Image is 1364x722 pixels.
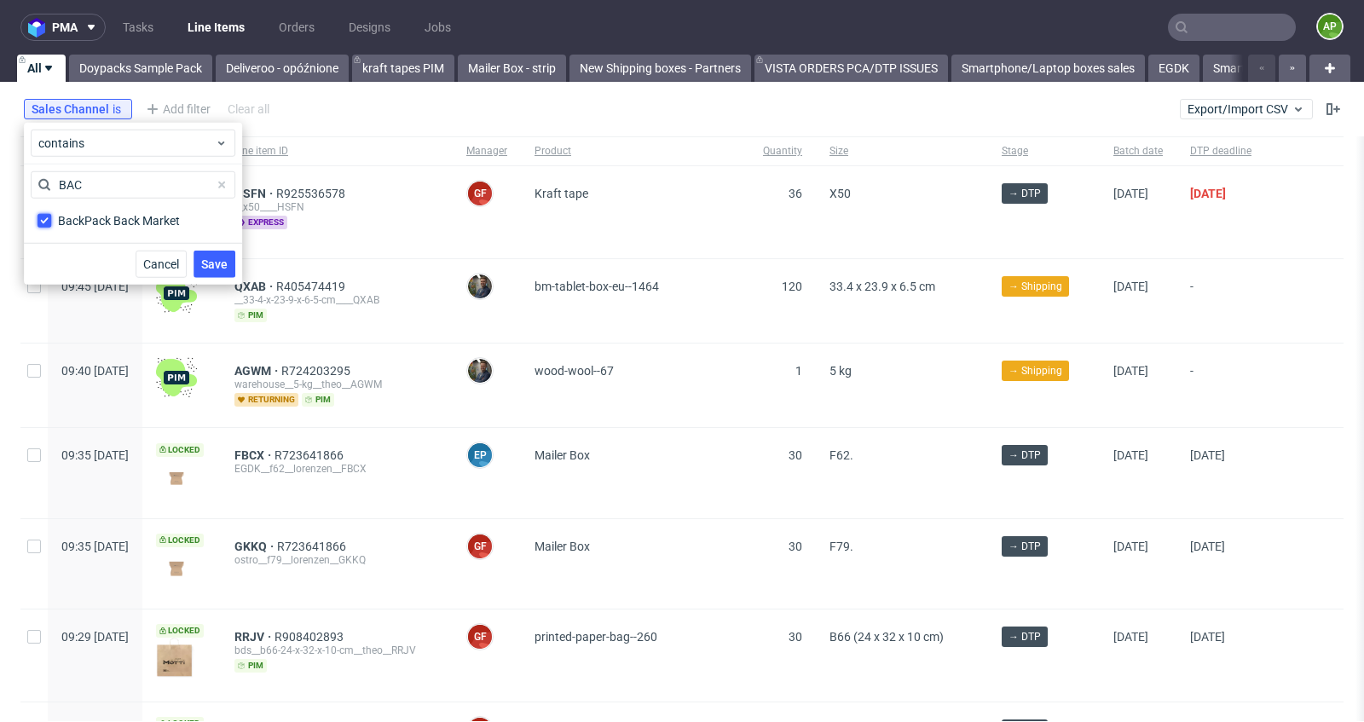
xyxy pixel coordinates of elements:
a: RRJV [234,630,275,644]
img: Maciej Sobola [468,274,492,298]
a: R724203295 [281,364,354,378]
figcaption: GF [468,625,492,649]
a: GKKQ [234,540,277,553]
button: pma [20,14,106,41]
a: Orders [269,14,325,41]
span: printed-paper-bag--260 [535,630,657,644]
span: wood-wool--67 [535,364,614,378]
span: Quantity [763,144,802,159]
span: R925536578 [276,187,349,200]
div: __33-4-x-23-9-x-6-5-cm____QXAB [234,293,439,307]
img: version_two_editor_design [156,638,197,679]
button: Save [194,251,235,278]
a: AGWM [234,364,281,378]
span: 30 [789,630,802,644]
a: Deliveroo - opóźnione [216,55,349,82]
span: Kraft tape [535,187,588,200]
div: __x50____HSFN [234,200,439,214]
span: Line item ID [234,144,439,159]
span: express [234,216,287,229]
span: - [1190,364,1251,407]
span: 30 [789,448,802,462]
div: warehouse__5-kg__theo__AGWM [234,378,439,391]
span: [DATE] [1190,448,1225,462]
span: [DATE] [1113,187,1148,200]
span: pma [52,21,78,33]
span: 09:45 [DATE] [61,280,129,293]
span: Locked [156,443,204,457]
span: pim [234,309,267,322]
figcaption: EP [468,443,492,467]
button: Export/Import CSV [1180,99,1313,119]
img: Maciej Sobola [468,359,492,383]
a: All [17,55,66,82]
span: [DATE] [1113,540,1148,553]
img: wHgJFi1I6lmhQAAAABJRU5ErkJggg== [156,357,197,398]
span: [DATE] [1113,280,1148,293]
span: [DATE] [1190,540,1225,553]
div: Clear all [224,97,273,121]
figcaption: GF [468,534,492,558]
span: 1 [795,364,802,378]
span: DTP deadline [1190,144,1251,159]
a: R723641866 [275,448,347,462]
a: Tasks [113,14,164,41]
span: [DATE] [1190,187,1226,200]
span: Size [829,144,974,159]
img: version_two_editor_design.png [156,465,197,488]
span: 36 [789,187,802,200]
a: Mailer Box - strip [458,55,566,82]
span: contains [38,135,215,152]
a: Designs [338,14,401,41]
a: R723641866 [277,540,350,553]
span: Sales Channel [32,102,113,116]
span: Export/Import CSV [1188,102,1305,116]
span: Locked [156,624,204,638]
a: kraft tapes PIM [352,55,454,82]
span: QXAB [234,280,276,293]
input: Search for a value(s) [31,171,235,199]
span: Locked [156,534,204,547]
span: Mailer Box [535,540,590,553]
span: 33.4 x 23.9 x 6.5 cm [829,280,935,293]
img: version_two_editor_design.png [156,556,197,579]
img: wHgJFi1I6lmhQAAAABJRU5ErkJggg== [156,273,197,314]
span: Batch date [1113,144,1163,159]
span: returning [234,393,298,407]
div: BackPack Back Market [58,212,180,229]
div: bds__b66-24-x-32-x-10-cm__theo__RRJV [234,644,439,657]
span: → Shipping [1009,363,1062,378]
a: R908402893 [275,630,347,644]
figcaption: GF [468,182,492,205]
span: 120 [782,280,802,293]
div: ostro__f79__lorenzen__GKKQ [234,553,439,567]
a: Jobs [414,14,461,41]
span: F62. [829,448,853,462]
span: Save [201,258,228,270]
span: - [1190,280,1251,322]
img: logo [28,18,52,38]
a: R405474419 [276,280,349,293]
span: [DATE] [1190,630,1225,644]
a: Smartphone/Laptop boxes sales [951,55,1145,82]
span: Manager [466,144,507,159]
span: pim [234,659,267,673]
span: 09:35 [DATE] [61,540,129,553]
span: pim [302,393,334,407]
a: HSFN [234,187,276,200]
div: EGDK__f62__lorenzen__FBCX [234,462,439,476]
span: [DATE] [1113,630,1148,644]
span: 5 kg [829,364,852,378]
a: New Shipping boxes - Partners [569,55,751,82]
a: FBCX [234,448,275,462]
span: F79. [829,540,853,553]
a: Doypacks Sample Pack [69,55,212,82]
